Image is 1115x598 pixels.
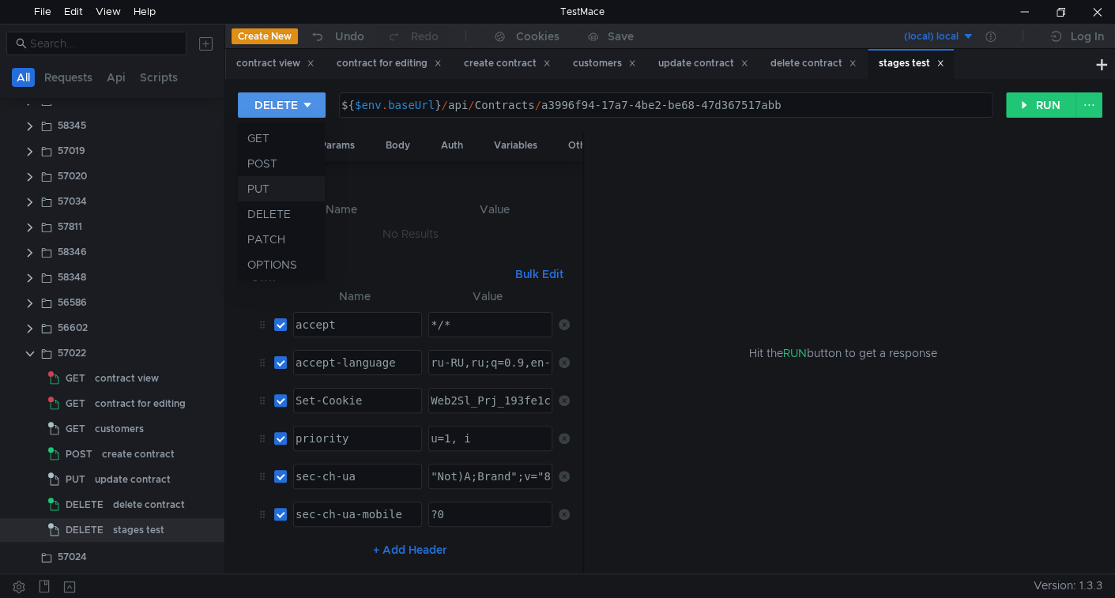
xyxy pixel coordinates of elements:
li: PATCH [238,227,325,252]
li: DELETE [238,201,325,227]
li: OPTIONS [238,252,325,277]
li: POST [238,151,325,176]
li: GET [238,126,325,151]
li: PUT [238,176,325,201]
